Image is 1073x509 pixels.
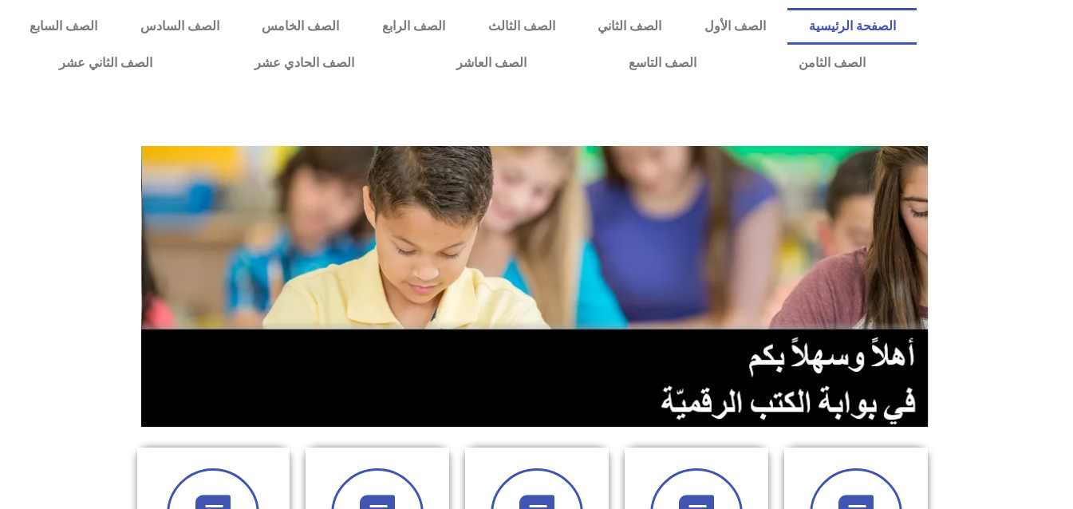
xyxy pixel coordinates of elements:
[203,45,405,81] a: الصف الحادي عشر
[467,8,577,45] a: الصف الثالث
[8,8,119,45] a: الصف السابع
[787,8,917,45] a: الصفحة الرئيسية
[748,45,917,81] a: الصف الثامن
[683,8,787,45] a: الصف الأول
[119,8,241,45] a: الصف السادس
[578,45,748,81] a: الصف التاسع
[405,45,578,81] a: الصف العاشر
[576,8,683,45] a: الصف الثاني
[240,8,361,45] a: الصف الخامس
[361,8,467,45] a: الصف الرابع
[8,45,203,81] a: الصف الثاني عشر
